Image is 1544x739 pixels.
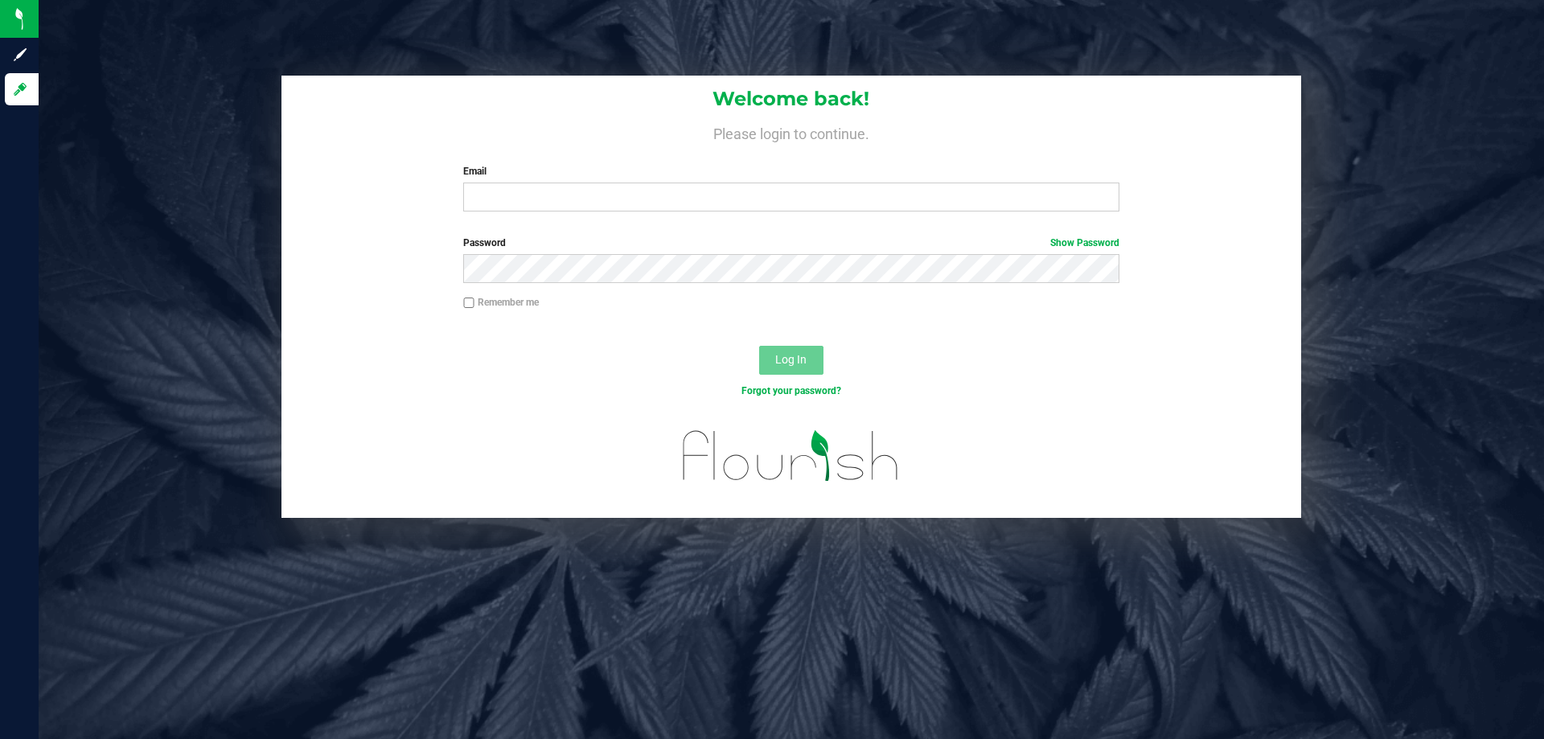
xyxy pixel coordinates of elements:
[759,346,823,375] button: Log In
[12,47,28,63] inline-svg: Sign up
[281,122,1301,142] h4: Please login to continue.
[1050,237,1119,248] a: Show Password
[281,88,1301,109] h1: Welcome back!
[12,81,28,97] inline-svg: Log in
[463,237,506,248] span: Password
[463,164,1119,179] label: Email
[463,295,539,310] label: Remember me
[741,385,841,396] a: Forgot your password?
[663,415,918,497] img: flourish_logo.svg
[463,298,474,309] input: Remember me
[775,353,807,366] span: Log In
